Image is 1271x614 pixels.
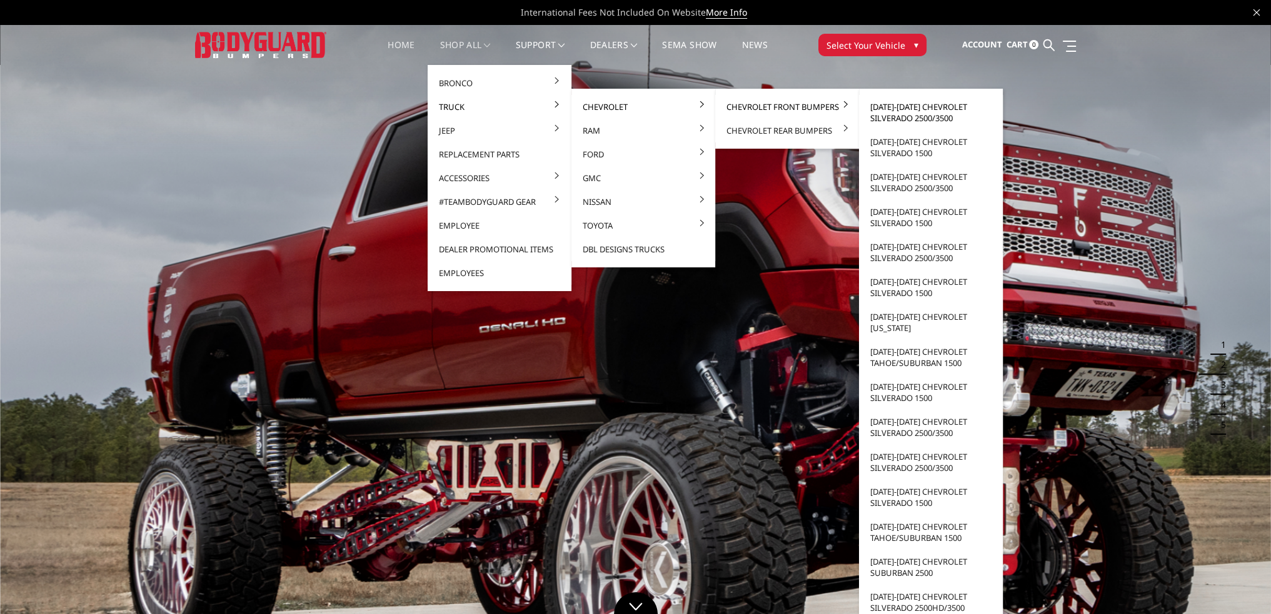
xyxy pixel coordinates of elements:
a: [DATE]-[DATE] Chevrolet Silverado 2500/3500 [864,235,998,270]
span: 0 [1029,40,1038,49]
a: Toyota [576,214,710,237]
a: Jeep [433,119,566,142]
a: #TeamBodyguard Gear [433,190,566,214]
span: Cart [1006,39,1027,50]
a: GMC [576,166,710,190]
a: Replacement Parts [433,142,566,166]
button: 2 of 5 [1213,355,1226,375]
a: Employee [433,214,566,237]
a: Truck [433,95,566,119]
span: Select Your Vehicle [826,39,905,52]
button: 5 of 5 [1213,415,1226,435]
a: [DATE]-[DATE] Chevrolet Suburban 2500 [864,550,998,585]
a: [DATE]-[DATE] Chevrolet Silverado 2500/3500 [864,165,998,200]
a: Click to Down [614,592,658,614]
span: Account [962,39,1002,50]
a: Ford [576,142,710,166]
a: Chevrolet [576,95,710,119]
a: [DATE]-[DATE] Chevrolet [US_STATE] [864,305,998,340]
a: [DATE]-[DATE] Chevrolet Silverado 1500 [864,375,998,410]
a: [DATE]-[DATE] Chevrolet Silverado 1500 [864,130,998,165]
a: [DATE]-[DATE] Chevrolet Silverado 1500 [864,480,998,515]
a: Chevrolet Rear Bumpers [720,119,854,142]
a: [DATE]-[DATE] Chevrolet Silverado 2500/3500 [864,95,998,130]
a: [DATE]-[DATE] Chevrolet Silverado 2500/3500 [864,410,998,445]
a: News [741,41,767,65]
a: [DATE]-[DATE] Chevrolet Tahoe/Suburban 1500 [864,515,998,550]
a: Support [516,41,565,65]
a: [DATE]-[DATE] Chevrolet Tahoe/Suburban 1500 [864,340,998,375]
iframe: Chat Widget [1208,554,1271,614]
a: shop all [440,41,491,65]
a: DBL Designs Trucks [576,237,710,261]
a: More Info [706,6,747,19]
a: Account [962,28,1002,62]
button: 3 of 5 [1213,375,1226,395]
a: Accessories [433,166,566,190]
button: 4 of 5 [1213,395,1226,415]
a: Cart 0 [1006,28,1038,62]
a: [DATE]-[DATE] Chevrolet Silverado 1500 [864,200,998,235]
a: SEMA Show [662,41,716,65]
a: Bronco [433,71,566,95]
a: Ram [576,119,710,142]
a: Dealer Promotional Items [433,237,566,261]
a: Home [388,41,414,65]
button: Select Your Vehicle [818,34,927,56]
a: Employees [433,261,566,285]
a: [DATE]-[DATE] Chevrolet Silverado 1500 [864,270,998,305]
a: Dealers [590,41,638,65]
button: 1 of 5 [1213,335,1226,355]
span: ▾ [914,38,918,51]
img: BODYGUARD BUMPERS [195,32,326,57]
a: [DATE]-[DATE] Chevrolet Silverado 2500/3500 [864,445,998,480]
a: Nissan [576,190,710,214]
a: Chevrolet Front Bumpers [720,95,854,119]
